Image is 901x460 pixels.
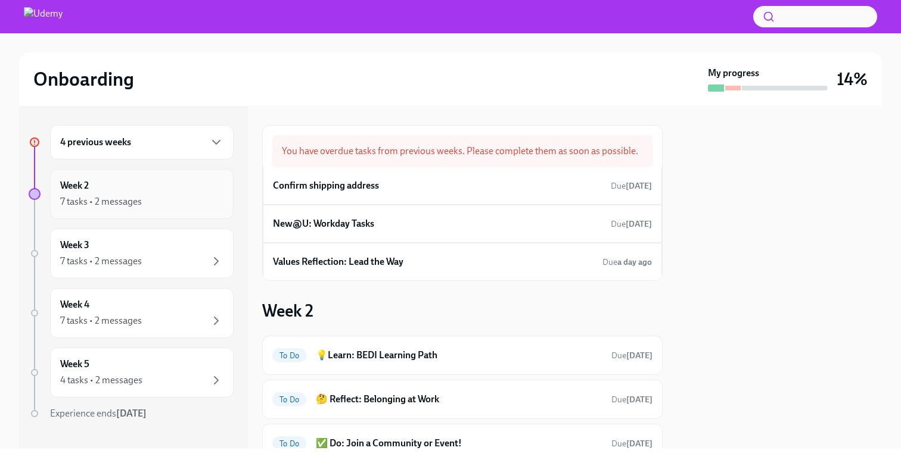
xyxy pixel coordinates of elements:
span: Due [611,395,653,405]
span: September 29th, 2025 04:30 [611,218,652,230]
a: Week 47 tasks • 2 messages [29,288,234,338]
strong: My progress [708,67,759,80]
a: Values Reflection: Lead the WayDuea day ago [273,253,652,271]
img: Udemy [24,7,63,26]
h6: 💡Learn: BEDI Learning Path [316,349,602,362]
span: October 13th, 2025 04:30 [602,256,652,268]
div: 7 tasks • 2 messages [60,255,142,268]
span: Due [602,257,652,267]
span: October 18th, 2025 05:30 [611,394,653,405]
strong: [DATE] [626,181,652,191]
h3: Week 2 [262,300,313,321]
span: Experience ends [50,408,147,419]
span: To Do [272,439,306,448]
h3: 14% [837,68,868,90]
a: Confirm shipping addressDue[DATE] [273,177,652,195]
strong: [DATE] [626,219,652,229]
span: Due [611,439,653,449]
a: Week 37 tasks • 2 messages [29,229,234,278]
a: Week 27 tasks • 2 messages [29,169,234,219]
div: 4 tasks • 2 messages [60,374,142,387]
strong: a day ago [617,257,652,267]
h6: Week 4 [60,298,89,311]
strong: [DATE] [626,439,653,449]
a: To Do✅ Do: Join a Community or Event!Due[DATE] [272,434,653,453]
strong: [DATE] [626,351,653,361]
a: To Do🤔 Reflect: Belonging at WorkDue[DATE] [272,390,653,409]
span: To Do [272,395,306,404]
span: Due [611,181,652,191]
h6: Week 3 [60,239,89,252]
strong: [DATE] [626,395,653,405]
strong: [DATE] [116,408,147,419]
h6: Week 2 [60,179,89,192]
span: Due [611,219,652,229]
h6: Week 5 [60,358,89,371]
a: Week 54 tasks • 2 messages [29,348,234,398]
span: Due [611,351,653,361]
h6: 4 previous weeks [60,136,131,149]
h6: Confirm shipping address [273,179,379,192]
div: 7 tasks • 2 messages [60,195,142,208]
a: To Do💡Learn: BEDI Learning PathDue[DATE] [272,346,653,365]
h6: ✅ Do: Join a Community or Event! [316,437,602,450]
div: You have overdue tasks from previous weeks. Please complete them as soon as possible. [272,135,653,167]
div: 7 tasks • 2 messages [60,314,142,327]
a: New@U: Workday TasksDue[DATE] [273,215,652,233]
span: To Do [272,351,306,360]
h6: New@U: Workday Tasks [273,217,374,230]
h6: Values Reflection: Lead the Way [273,255,403,268]
span: October 18th, 2025 05:30 [611,438,653,449]
div: 4 previous weeks [50,125,234,159]
span: September 13th, 2025 06:30 [611,180,652,192]
h6: 🤔 Reflect: Belonging at Work [316,393,602,406]
span: October 18th, 2025 05:30 [611,350,653,361]
h2: Onboarding [33,67,134,91]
